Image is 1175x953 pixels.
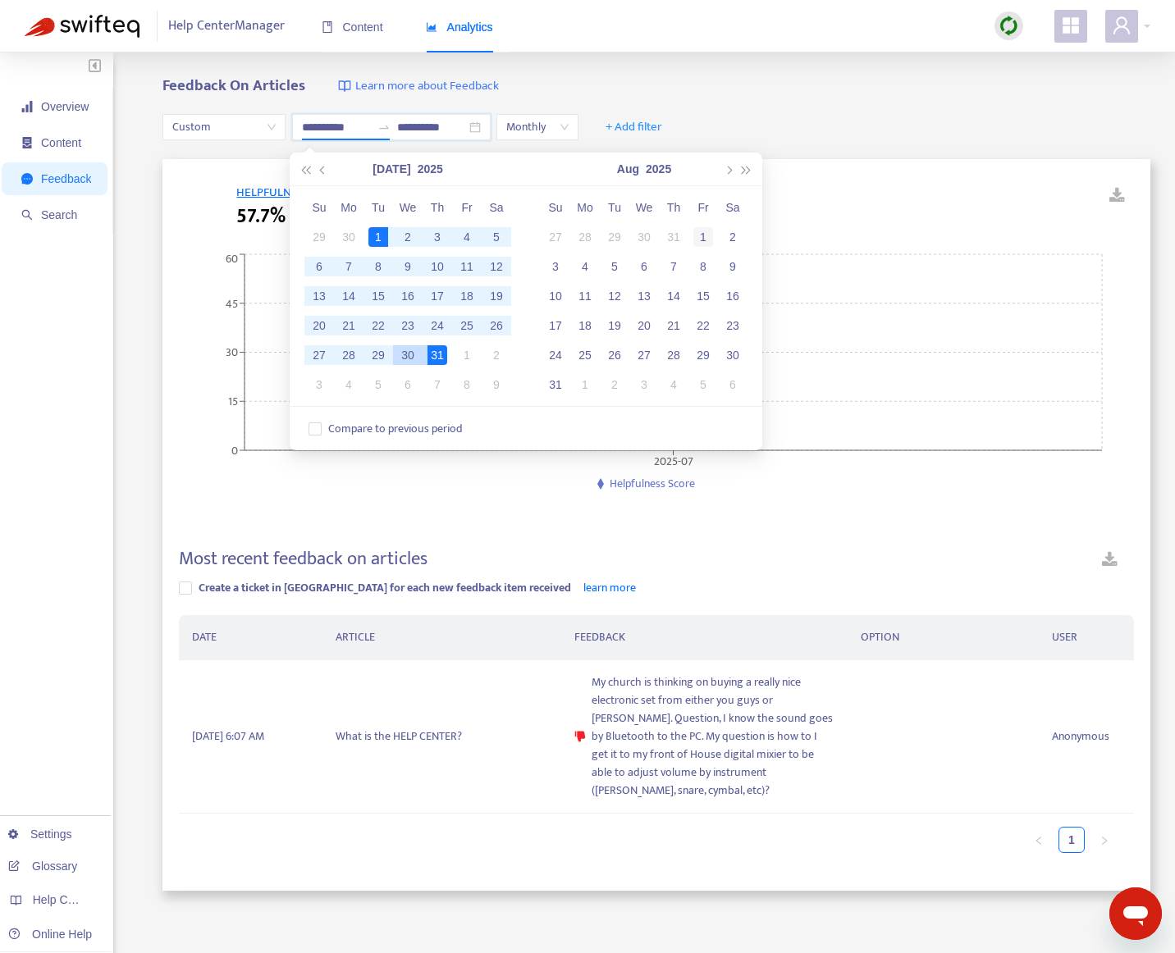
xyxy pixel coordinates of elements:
button: [DATE] [373,153,410,185]
div: 22 [368,316,388,335]
div: 27 [309,345,329,365]
div: 9 [723,257,743,276]
td: 2025-06-29 [304,222,334,252]
a: Settings [8,828,72,841]
td: 2025-08-01 [452,340,482,370]
a: Learn more about Feedback [338,77,499,96]
td: 2025-07-24 [423,311,452,340]
div: 8 [368,257,388,276]
td: 2025-08-08 [688,252,718,281]
div: 31 [664,227,684,247]
span: Content [41,136,81,149]
span: area-chart [426,21,437,33]
span: signal [21,101,33,112]
div: 14 [664,286,684,306]
td: 2025-09-02 [600,370,629,399]
div: 7 [664,257,684,276]
div: 21 [339,316,359,335]
li: Next Page [1091,827,1118,853]
td: 2025-07-23 [393,311,423,340]
td: 2025-08-17 [541,311,570,340]
th: We [393,193,423,222]
div: 30 [634,227,654,247]
th: Mo [570,193,600,222]
div: 18 [575,316,595,335]
td: 2025-08-15 [688,281,718,311]
td: 2025-07-04 [452,222,482,252]
td: 2025-08-03 [304,370,334,399]
div: 31 [546,375,565,394]
span: My church is thinking on buying a really nice electronic set from either you guys or [PERSON_NAME... [592,673,834,800]
th: DATE [179,615,322,660]
div: 16 [723,286,743,306]
div: 9 [398,257,418,276]
tspan: 2025-07 [654,451,693,470]
td: 2025-07-07 [334,252,363,281]
tspan: 0 [231,440,238,459]
div: 30 [339,227,359,247]
div: 29 [605,227,624,247]
div: 2 [398,227,418,247]
th: USER [1039,615,1134,660]
div: 30 [723,345,743,365]
td: 2025-07-15 [363,281,393,311]
td: 2025-07-16 [393,281,423,311]
div: 30 [398,345,418,365]
td: 2025-07-20 [304,311,334,340]
td: 2025-06-30 [334,222,363,252]
td: 2025-07-29 [363,340,393,370]
div: 13 [634,286,654,306]
div: 24 [427,316,447,335]
td: 2025-08-04 [570,252,600,281]
div: 28 [664,345,684,365]
div: 6 [309,257,329,276]
td: 2025-07-27 [541,222,570,252]
div: 6 [634,257,654,276]
td: 2025-08-05 [600,252,629,281]
img: image-link [338,80,351,93]
div: 27 [634,345,654,365]
div: 10 [546,286,565,306]
td: 2025-08-20 [629,311,659,340]
th: Th [659,193,688,222]
td: 2025-07-30 [393,340,423,370]
td: 2025-08-28 [659,340,688,370]
div: 9 [487,375,506,394]
td: 2025-07-01 [363,222,393,252]
td: 2025-07-10 [423,252,452,281]
div: 4 [339,375,359,394]
div: 21 [664,316,684,335]
td: 2025-08-10 [541,281,570,311]
div: 14 [339,286,359,306]
td: 2025-07-21 [334,311,363,340]
span: Help Centers [33,893,100,906]
img: sync.dc5367851b00ba804db3.png [999,16,1019,36]
td: 2025-07-27 [304,340,334,370]
div: 13 [309,286,329,306]
td: 2025-07-28 [334,340,363,370]
div: 1 [368,227,388,247]
div: 2 [605,375,624,394]
td: 2025-08-22 [688,311,718,340]
div: 1 [457,345,477,365]
td: 2025-08-26 [600,340,629,370]
td: 2025-07-25 [452,311,482,340]
td: 2025-08-19 [600,311,629,340]
div: 23 [723,316,743,335]
div: 2 [487,345,506,365]
td: 2025-08-07 [423,370,452,399]
td: 2025-08-11 [570,281,600,311]
td: 2025-08-02 [718,222,748,252]
div: 11 [575,286,595,306]
div: 8 [457,375,477,394]
div: 2 [723,227,743,247]
div: 28 [339,345,359,365]
span: appstore [1061,16,1081,35]
span: Content [322,21,383,34]
td: 2025-07-29 [600,222,629,252]
td: 2025-08-12 [600,281,629,311]
div: 3 [309,375,329,394]
th: FEEDBACK [561,615,848,660]
div: 5 [605,257,624,276]
td: 2025-07-22 [363,311,393,340]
